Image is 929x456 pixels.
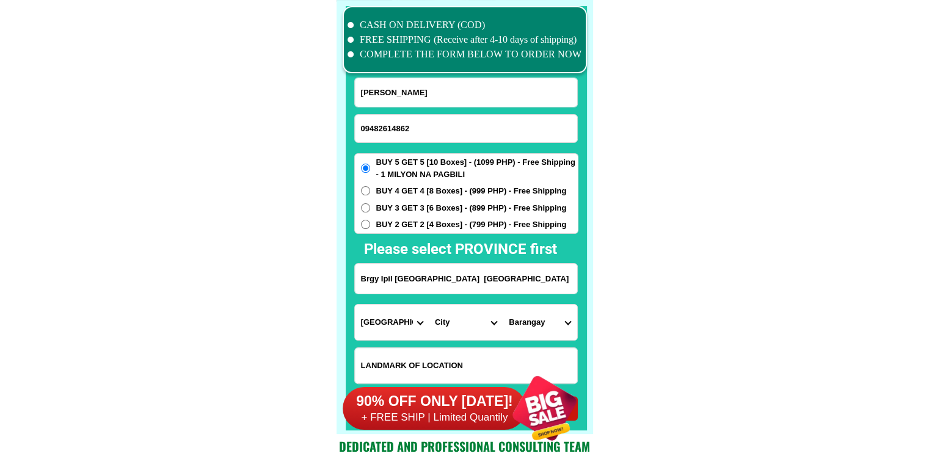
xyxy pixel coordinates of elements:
[429,305,503,340] select: Select district
[361,220,370,229] input: BUY 2 GET 2 [4 Boxes] - (799 PHP) - Free Shipping
[376,202,567,214] span: BUY 3 GET 3 [6 Boxes] - (899 PHP) - Free Shipping
[348,18,582,32] li: CASH ON DELIVERY (COD)
[361,164,370,173] input: BUY 5 GET 5 [10 Boxes] - (1099 PHP) - Free Shipping - 1 MILYON NA PAGBILI
[503,305,577,340] select: Select commune
[348,32,582,47] li: FREE SHIPPING (Receive after 4-10 days of shipping)
[343,393,526,411] h6: 90% OFF ONLY [DATE]!
[361,203,370,212] input: BUY 3 GET 3 [6 Boxes] - (899 PHP) - Free Shipping
[376,185,567,197] span: BUY 4 GET 4 [8 Boxes] - (999 PHP) - Free Shipping
[364,238,689,260] h2: Please select PROVINCE first
[376,219,567,231] span: BUY 2 GET 2 [4 Boxes] - (799 PHP) - Free Shipping
[355,115,577,142] input: Input phone_number
[361,186,370,195] input: BUY 4 GET 4 [8 Boxes] - (999 PHP) - Free Shipping
[355,264,577,294] input: Input address
[337,437,593,455] h2: Dedicated and professional consulting team
[355,305,429,340] select: Select province
[376,156,578,180] span: BUY 5 GET 5 [10 Boxes] - (1099 PHP) - Free Shipping - 1 MILYON NA PAGBILI
[343,411,526,424] h6: + FREE SHIP | Limited Quantily
[355,78,577,107] input: Input full_name
[355,348,577,383] input: Input LANDMARKOFLOCATION
[348,47,582,62] li: COMPLETE THE FORM BELOW TO ORDER NOW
